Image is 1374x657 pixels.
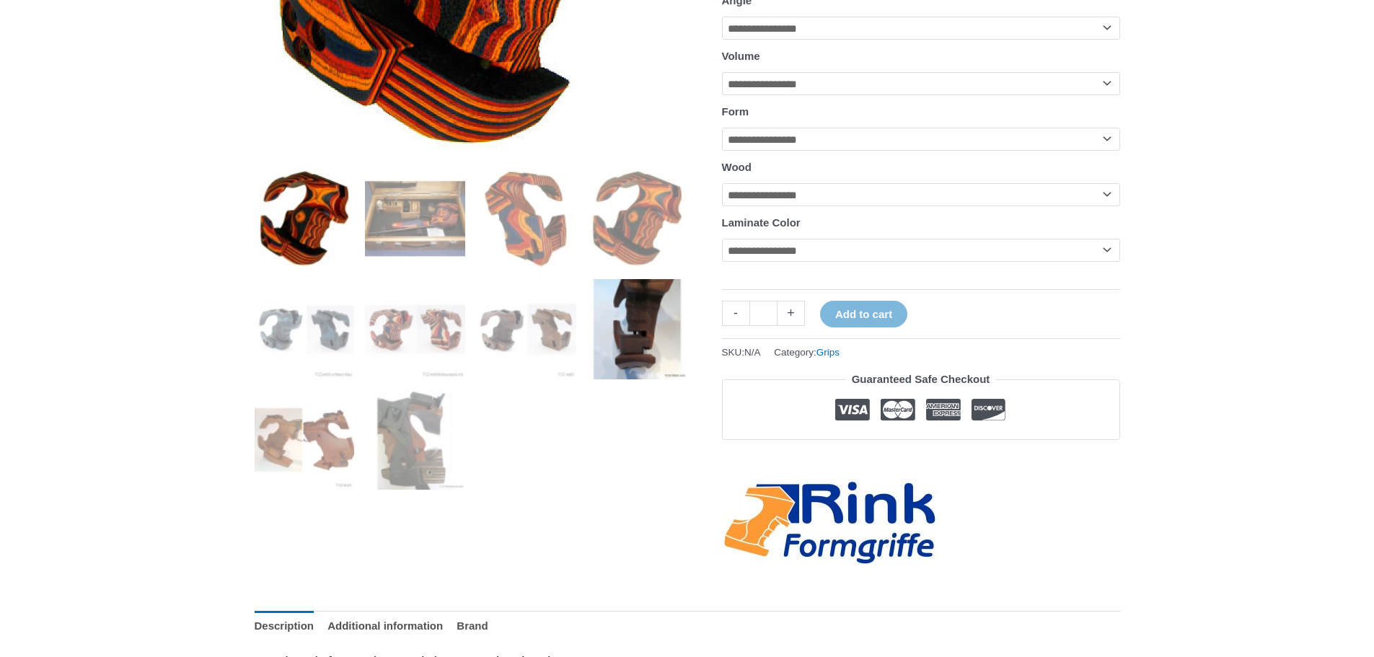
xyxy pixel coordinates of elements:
a: - [722,301,749,326]
span: Category: [774,343,840,361]
iframe: Customer reviews powered by Trustpilot [722,451,1120,468]
label: Volume [722,50,760,62]
a: Rink-Formgriffe [722,479,938,568]
a: Brand [457,611,488,642]
button: Add to cart [820,301,907,327]
span: N/A [744,347,761,358]
img: Rink Free-Pistol Grip - Image 6 [365,279,465,379]
img: Rink Free-Pistol Grip [255,168,355,268]
span: SKU: [722,343,761,361]
a: Description [255,611,314,642]
img: Rink Free-Pistol Grip - Image 2 [365,168,465,268]
img: Rink Free-Pistol Grip - Image 3 [476,168,576,268]
label: Wood [722,161,752,173]
input: Product quantity [749,301,778,326]
label: Laminate Color [722,216,801,229]
label: Form [722,105,749,118]
a: Grips [816,347,840,358]
img: Rink Free-Pistol Grip - Image 7 [476,279,576,379]
img: Rink Free-Pistol Grip [587,168,687,268]
a: Additional information [327,611,443,642]
img: Rink Free-Pistol Grip - Image 8 [587,279,687,379]
img: Rink Free-Pistol Grip - Image 9 [255,390,355,490]
legend: Guaranteed Safe Checkout [846,369,996,389]
a: + [778,301,805,326]
img: Rink Free-Pistol Grip - Image 10 [365,390,465,490]
img: Rink Free-Pistol Grip - Image 5 [255,279,355,379]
